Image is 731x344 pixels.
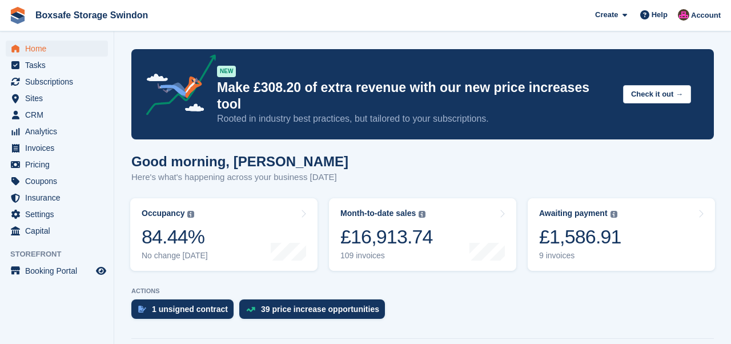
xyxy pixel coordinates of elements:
[595,9,618,21] span: Create
[6,123,108,139] a: menu
[25,190,94,206] span: Insurance
[25,74,94,90] span: Subscriptions
[217,113,614,125] p: Rooted in industry best practices, but tailored to your subscriptions.
[25,123,94,139] span: Analytics
[10,249,114,260] span: Storefront
[25,140,94,156] span: Invoices
[329,198,516,271] a: Month-to-date sales £16,913.74 109 invoices
[340,209,416,218] div: Month-to-date sales
[25,90,94,106] span: Sites
[94,264,108,278] a: Preview store
[340,251,433,261] div: 109 invoices
[261,305,379,314] div: 39 price increase opportunities
[6,173,108,189] a: menu
[340,225,433,249] div: £16,913.74
[131,299,239,325] a: 1 unsigned contract
[6,223,108,239] a: menu
[131,154,348,169] h1: Good morning, [PERSON_NAME]
[142,209,184,218] div: Occupancy
[539,251,621,261] div: 9 invoices
[239,299,391,325] a: 39 price increase opportunities
[131,171,348,184] p: Here's what's happening across your business [DATE]
[652,9,668,21] span: Help
[25,263,94,279] span: Booking Portal
[6,206,108,222] a: menu
[539,209,608,218] div: Awaiting payment
[25,41,94,57] span: Home
[25,157,94,173] span: Pricing
[25,107,94,123] span: CRM
[25,57,94,73] span: Tasks
[246,307,255,312] img: price_increase_opportunities-93ffe204e8149a01c8c9dc8f82e8f89637d9d84a8eef4429ea346261dce0b2c0.svg
[136,54,216,119] img: price-adjustments-announcement-icon-8257ccfd72463d97f412b2fc003d46551f7dbcb40ab6d574587a9cd5c0d94...
[142,251,208,261] div: No change [DATE]
[130,198,318,271] a: Occupancy 84.44% No change [DATE]
[217,79,614,113] p: Make £308.20 of extra revenue with our new price increases tool
[25,223,94,239] span: Capital
[6,263,108,279] a: menu
[131,287,714,295] p: ACTIONS
[25,206,94,222] span: Settings
[419,211,425,218] img: icon-info-grey-7440780725fd019a000dd9b08b2336e03edf1995a4989e88bcd33f0948082b44.svg
[6,41,108,57] a: menu
[623,85,691,104] button: Check it out →
[6,107,108,123] a: menu
[31,6,152,25] a: Boxsafe Storage Swindon
[678,9,689,21] img: Philip Matthews
[217,66,236,77] div: NEW
[138,306,146,313] img: contract_signature_icon-13c848040528278c33f63329250d36e43548de30e8caae1d1a13099fd9432cc5.svg
[6,157,108,173] a: menu
[6,90,108,106] a: menu
[6,57,108,73] a: menu
[25,173,94,189] span: Coupons
[9,7,26,24] img: stora-icon-8386f47178a22dfd0bd8f6a31ec36ba5ce8667c1dd55bd0f319d3a0aa187defe.svg
[610,211,617,218] img: icon-info-grey-7440780725fd019a000dd9b08b2336e03edf1995a4989e88bcd33f0948082b44.svg
[142,225,208,249] div: 84.44%
[6,74,108,90] a: menu
[6,190,108,206] a: menu
[6,140,108,156] a: menu
[528,198,715,271] a: Awaiting payment £1,586.91 9 invoices
[187,211,194,218] img: icon-info-grey-7440780725fd019a000dd9b08b2336e03edf1995a4989e88bcd33f0948082b44.svg
[152,305,228,314] div: 1 unsigned contract
[539,225,621,249] div: £1,586.91
[691,10,721,21] span: Account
